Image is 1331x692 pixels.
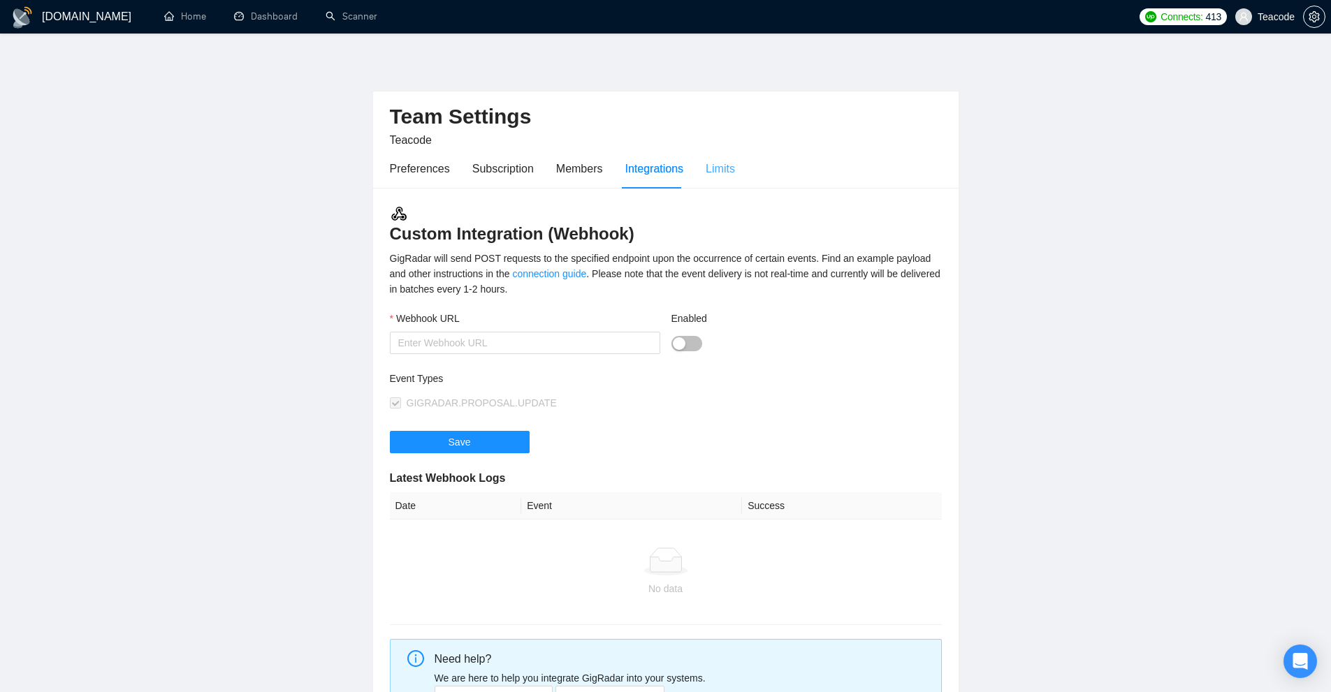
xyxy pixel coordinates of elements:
[390,251,942,297] div: GigRadar will send POST requests to the specified endpoint upon the occurrence of certain events....
[395,581,936,596] div: No data
[390,103,942,131] h2: Team Settings
[390,205,408,223] img: webhook.3a52c8ec.svg
[164,10,206,22] a: homeHome
[11,6,34,29] img: logo
[1303,11,1325,22] a: setting
[671,311,707,326] label: Enabled
[706,160,735,177] div: Limits
[1303,6,1325,28] button: setting
[390,134,432,146] span: Teacode
[1239,12,1249,22] span: user
[435,653,492,665] span: Need help?
[1206,9,1221,24] span: 413
[1283,645,1317,678] div: Open Intercom Messenger
[625,160,684,177] div: Integrations
[449,434,471,450] span: Save
[390,311,460,326] label: Webhook URL
[1304,11,1325,22] span: setting
[512,268,586,279] a: connection guide
[1145,11,1156,22] img: upwork-logo.png
[556,160,603,177] div: Members
[407,397,557,408] span: GIGRADAR.PROPOSAL.UPDATE
[390,332,660,354] input: Webhook URL
[390,371,444,386] label: Event Types
[390,205,942,245] h3: Custom Integration (Webhook)
[390,492,522,520] th: Date
[671,336,702,351] button: Enabled
[742,492,941,520] th: Success
[407,650,424,667] span: info-circle
[390,160,450,177] div: Preferences
[1161,9,1202,24] span: Connects:
[390,431,530,453] button: Save
[521,492,742,520] th: Event
[326,10,377,22] a: searchScanner
[234,10,298,22] a: dashboardDashboard
[472,160,534,177] div: Subscription
[390,470,942,487] h5: Latest Webhook Logs
[435,670,931,686] p: We are here to help you integrate GigRadar into your systems.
